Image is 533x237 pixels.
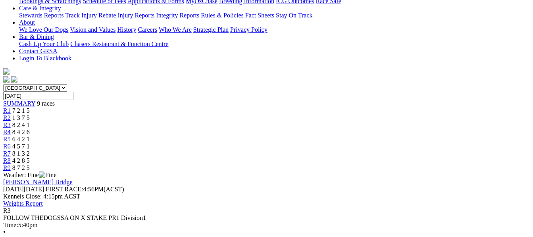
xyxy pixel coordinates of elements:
a: Privacy Policy [230,26,267,33]
input: Select date [3,92,73,100]
div: About [19,26,530,33]
a: Login To Blackbook [19,55,71,62]
a: Integrity Reports [156,12,199,19]
a: R7 [3,150,11,157]
div: Kennels Close: 4:15pm ACST [3,193,530,200]
a: R9 [3,164,11,171]
div: Care & Integrity [19,12,530,19]
a: Weights Report [3,200,43,207]
a: Track Injury Rebate [65,12,116,19]
a: Strategic Plan [193,26,229,33]
span: 4 5 7 1 [12,143,30,150]
a: R4 [3,129,11,135]
span: Weather: Fine [3,171,56,178]
a: Chasers Restaurant & Function Centre [70,40,168,47]
span: FIRST RACE: [46,186,83,193]
span: 4:56PM(ACST) [46,186,124,193]
a: Injury Reports [117,12,154,19]
span: • [3,229,6,235]
span: 8 4 2 6 [12,129,30,135]
a: SUMMARY [3,100,35,107]
a: Stay On Track [276,12,312,19]
a: [PERSON_NAME] Bridge [3,179,73,185]
a: Rules & Policies [201,12,244,19]
div: FOLLOW THEDOGSSA ON X STAKE PR1 Division1 [3,214,530,222]
a: R6 [3,143,11,150]
div: 5:40pm [3,222,530,229]
img: twitter.svg [11,76,17,83]
div: Bar & Dining [19,40,530,48]
a: R1 [3,107,11,114]
img: Fine [39,171,56,179]
span: [DATE] [3,186,24,193]
img: logo-grsa-white.png [3,68,10,75]
a: Cash Up Your Club [19,40,69,47]
img: facebook.svg [3,76,10,83]
span: 1 3 7 5 [12,114,30,121]
span: 8 2 4 1 [12,121,30,128]
a: Who We Are [159,26,192,33]
a: R3 [3,121,11,128]
a: Care & Integrity [19,5,61,12]
a: Vision and Values [70,26,115,33]
a: R5 [3,136,11,143]
a: R2 [3,114,11,121]
a: History [117,26,136,33]
span: Time: [3,222,18,228]
span: 4 2 8 5 [12,157,30,164]
span: 6 4 2 1 [12,136,30,143]
span: 8 1 3 2 [12,150,30,157]
span: R3 [3,207,11,214]
a: Careers [138,26,157,33]
a: Bar & Dining [19,33,54,40]
span: 8 7 2 5 [12,164,30,171]
a: About [19,19,35,26]
span: 7 2 1 5 [12,107,30,114]
a: R8 [3,157,11,164]
span: [DATE] [3,186,44,193]
a: Fact Sheets [245,12,274,19]
a: Contact GRSA [19,48,57,54]
a: We Love Our Dogs [19,26,68,33]
a: Stewards Reports [19,12,63,19]
span: 9 races [37,100,55,107]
